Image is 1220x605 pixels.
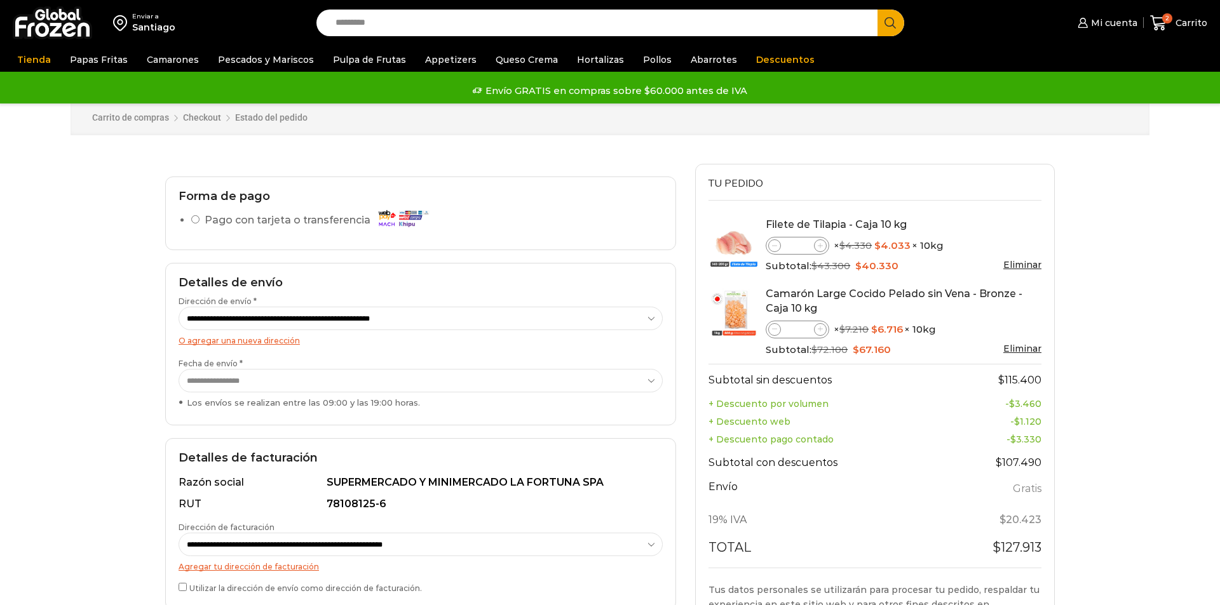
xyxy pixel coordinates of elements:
div: Los envíos se realizan entre las 09:00 y las 19:00 horas. [179,397,663,409]
div: × × 10kg [766,237,1041,255]
a: Filete de Tilapia - Caja 10 kg [766,218,907,230]
a: Papas Fritas [64,48,134,72]
select: Fecha de envío * Los envíos se realizan entre las 09:00 y las 19:00 horas. [179,369,663,392]
th: Subtotal con descuentos [708,448,948,477]
span: $ [811,343,817,356]
th: Total [708,535,948,568]
div: RUT [179,497,324,512]
a: 2 Carrito [1150,8,1207,38]
th: + Descuento por volumen [708,395,948,413]
bdi: 127.913 [993,540,1041,555]
bdi: 4.033 [874,239,911,251]
bdi: 67.160 [853,343,891,356]
span: $ [871,323,878,335]
bdi: 3.330 [1010,434,1041,445]
span: $ [853,343,859,356]
span: 2 [1162,13,1172,23]
a: Appetizers [419,48,483,72]
span: Tu pedido [708,176,763,190]
bdi: 4.330 [839,239,872,251]
span: $ [993,540,1001,555]
a: Hortalizas [571,48,630,72]
div: Enviar a [132,12,175,21]
div: × × 10kg [766,321,1041,338]
bdi: 3.460 [1009,398,1041,409]
div: Santiago [132,21,175,34]
th: + Descuento web [708,413,948,430]
select: Dirección de facturación [179,533,663,556]
label: Fecha de envío * [179,358,663,409]
span: $ [874,239,881,251]
th: Envío [708,477,948,506]
span: $ [811,260,817,272]
bdi: 40.330 [855,260,898,272]
h2: Detalles de facturación [179,451,663,465]
th: Subtotal sin descuentos [708,364,948,395]
input: Utilizar la dirección de envío como dirección de facturación. [179,583,187,591]
span: $ [1010,434,1016,445]
a: Carrito de compras [92,112,169,124]
a: Abarrotes [684,48,743,72]
input: Product quantity [781,238,814,253]
a: Agregar tu dirección de facturación [179,562,319,571]
span: Mi cuenta [1088,17,1137,29]
a: Queso Crema [489,48,564,72]
select: Dirección de envío * [179,307,663,330]
span: $ [996,456,1002,469]
td: - [948,413,1041,430]
a: Mi cuenta [1074,10,1137,36]
span: Carrito [1172,17,1207,29]
h2: Detalles de envío [179,276,663,290]
button: Search button [878,10,904,36]
label: Dirección de facturación [179,522,663,556]
div: SUPERMERCADO Y MINIMERCADO LA FORTUNA SPA [327,475,656,490]
img: Pago con tarjeta o transferencia [374,207,431,229]
a: O agregar una nueva dirección [179,336,300,345]
label: Dirección de envío * [179,296,663,330]
a: Camarón Large Cocido Pelado sin Vena - Bronze - Caja 10 kg [766,288,1022,314]
bdi: 72.100 [811,343,848,356]
a: Eliminar [1003,343,1041,354]
bdi: 7.210 [839,323,869,335]
a: Descuentos [750,48,821,72]
bdi: 107.490 [996,456,1041,469]
img: address-field-icon.svg [113,12,132,34]
bdi: 6.716 [871,323,903,335]
bdi: 115.400 [998,374,1041,386]
div: Subtotal: [766,343,1041,357]
span: 20.423 [1000,514,1041,526]
span: $ [1014,416,1020,427]
bdi: 43.300 [811,260,850,272]
h2: Forma de pago [179,190,663,204]
a: Pollos [637,48,678,72]
span: $ [1009,398,1015,409]
bdi: 1.120 [1014,416,1041,427]
td: - [948,430,1041,448]
label: Utilizar la dirección de envío como dirección de facturación. [179,580,663,594]
span: $ [839,239,845,251]
a: Eliminar [1003,259,1041,270]
span: $ [855,260,862,272]
a: Camarones [140,48,205,72]
th: + Descuento pago contado [708,430,948,448]
div: Razón social [179,475,324,490]
div: 78108125-6 [327,497,656,512]
a: Tienda [11,48,57,72]
label: Gratis [1013,480,1041,498]
span: $ [839,323,845,335]
label: Pago con tarjeta o transferencia [205,209,435,232]
td: - [948,395,1041,413]
input: Product quantity [781,322,814,337]
a: Pulpa de Frutas [327,48,412,72]
div: Subtotal: [766,259,1041,273]
a: Pescados y Mariscos [212,48,320,72]
span: $ [1000,514,1006,526]
span: $ [998,374,1005,386]
th: 19% IVA [708,506,948,535]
